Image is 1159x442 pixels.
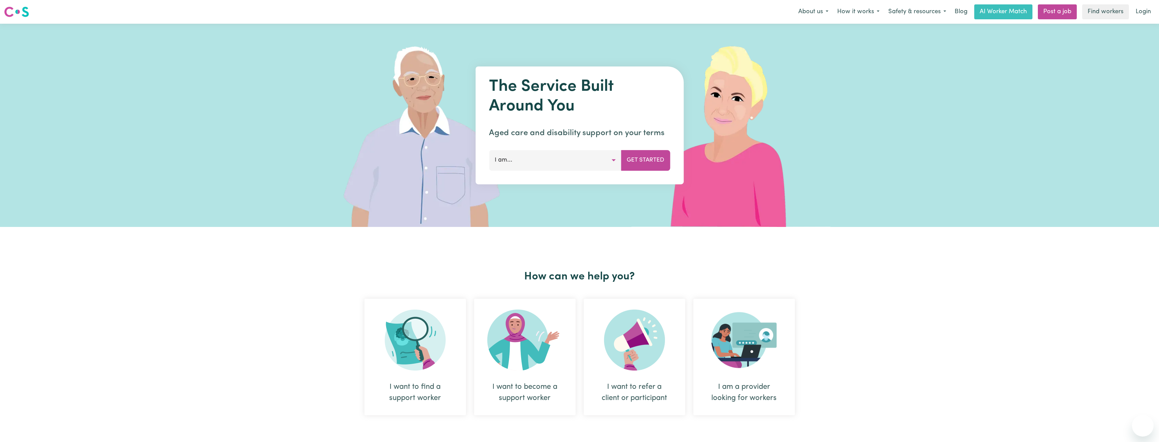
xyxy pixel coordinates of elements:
[833,5,884,19] button: How it works
[600,381,669,404] div: I want to refer a client or participant
[489,77,670,116] h1: The Service Built Around You
[385,310,446,371] img: Search
[360,270,799,283] h2: How can we help you?
[974,4,1032,19] a: AI Worker Match
[884,5,951,19] button: Safety & resources
[381,381,450,404] div: I want to find a support worker
[1082,4,1129,19] a: Find workers
[951,4,972,19] a: Blog
[474,299,576,415] div: I want to become a support worker
[4,6,29,18] img: Careseekers logo
[710,381,779,404] div: I am a provider looking for workers
[794,5,833,19] button: About us
[584,299,685,415] div: I want to refer a client or participant
[490,381,559,404] div: I want to become a support worker
[364,299,466,415] div: I want to find a support worker
[604,310,665,371] img: Refer
[1038,4,1077,19] a: Post a job
[4,4,29,20] a: Careseekers logo
[1132,415,1154,437] iframe: Button to launch messaging window
[1132,4,1155,19] a: Login
[489,127,670,139] p: Aged care and disability support on your terms
[621,150,670,170] button: Get Started
[711,310,777,371] img: Provider
[487,310,562,371] img: Become Worker
[693,299,795,415] div: I am a provider looking for workers
[489,150,621,170] button: I am...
